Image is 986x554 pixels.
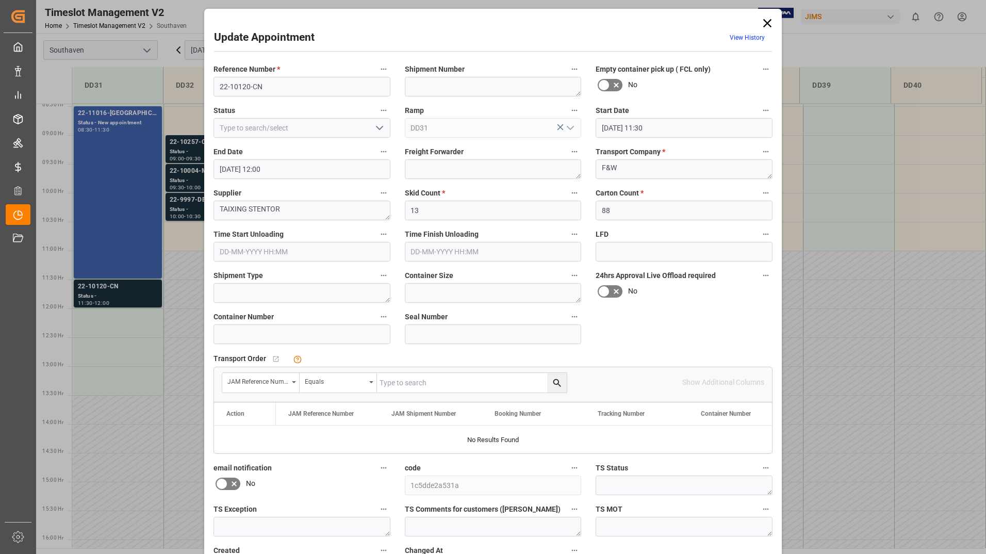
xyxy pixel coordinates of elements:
[596,146,665,157] span: Transport Company
[562,120,578,136] button: open menu
[213,105,235,116] span: Status
[598,410,645,417] span: Tracking Number
[377,227,390,241] button: Time Start Unloading
[222,373,300,393] button: open menu
[391,410,456,417] span: JAM Shipment Number
[213,463,272,474] span: email notification
[405,463,421,474] span: code
[213,188,241,199] span: Supplier
[377,62,390,76] button: Reference Number *
[568,310,581,323] button: Seal Number
[759,186,773,200] button: Carton Count *
[596,159,773,179] textarea: F&W
[701,410,751,417] span: Container Number
[405,504,561,515] span: TS Comments for customers ([PERSON_NAME])
[405,118,582,138] input: Type to search/select
[226,410,244,417] div: Action
[596,504,622,515] span: TS MOT
[371,120,386,136] button: open menu
[405,146,464,157] span: Freight Forwarder
[305,374,366,386] div: Equals
[377,461,390,475] button: email notification
[405,242,582,262] input: DD-MM-YYYY HH:MM
[759,145,773,158] button: Transport Company *
[213,353,266,364] span: Transport Order
[568,62,581,76] button: Shipment Number
[568,145,581,158] button: Freight Forwarder
[759,104,773,117] button: Start Date
[213,312,274,322] span: Container Number
[213,242,390,262] input: DD-MM-YYYY HH:MM
[759,227,773,241] button: LFD
[246,478,255,489] span: No
[628,286,637,297] span: No
[405,64,465,75] span: Shipment Number
[227,374,288,386] div: JAM Reference Number
[213,201,390,220] textarea: TAIXING STENTOR
[596,64,711,75] span: Empty container pick up ( FCL only)
[300,373,377,393] button: open menu
[568,104,581,117] button: Ramp
[405,229,479,240] span: Time Finish Unloading
[405,105,424,116] span: Ramp
[213,146,243,157] span: End Date
[568,186,581,200] button: Skid Count *
[759,62,773,76] button: Empty container pick up ( FCL only)
[377,186,390,200] button: Supplier
[213,270,263,281] span: Shipment Type
[377,145,390,158] button: End Date
[596,105,629,116] span: Start Date
[596,270,716,281] span: 24hrs Approval Live Offload required
[405,188,445,199] span: Skid Count
[495,410,541,417] span: Booking Number
[405,270,453,281] span: Container Size
[213,64,280,75] span: Reference Number
[377,373,567,393] input: Type to search
[568,502,581,516] button: TS Comments for customers ([PERSON_NAME])
[568,269,581,282] button: Container Size
[288,410,354,417] span: JAM Reference Number
[759,502,773,516] button: TS MOT
[377,269,390,282] button: Shipment Type
[730,34,765,41] a: View History
[568,461,581,475] button: code
[214,29,315,46] h2: Update Appointment
[213,118,390,138] input: Type to search/select
[377,104,390,117] button: Status
[377,310,390,323] button: Container Number
[568,227,581,241] button: Time Finish Unloading
[596,229,609,240] span: LFD
[213,159,390,179] input: DD-MM-YYYY HH:MM
[759,269,773,282] button: 24hrs Approval Live Offload required
[377,502,390,516] button: TS Exception
[213,504,257,515] span: TS Exception
[596,118,773,138] input: DD-MM-YYYY HH:MM
[213,229,284,240] span: Time Start Unloading
[628,79,637,90] span: No
[596,463,628,474] span: TS Status
[405,312,448,322] span: Seal Number
[596,188,644,199] span: Carton Count
[759,461,773,475] button: TS Status
[547,373,567,393] button: search button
